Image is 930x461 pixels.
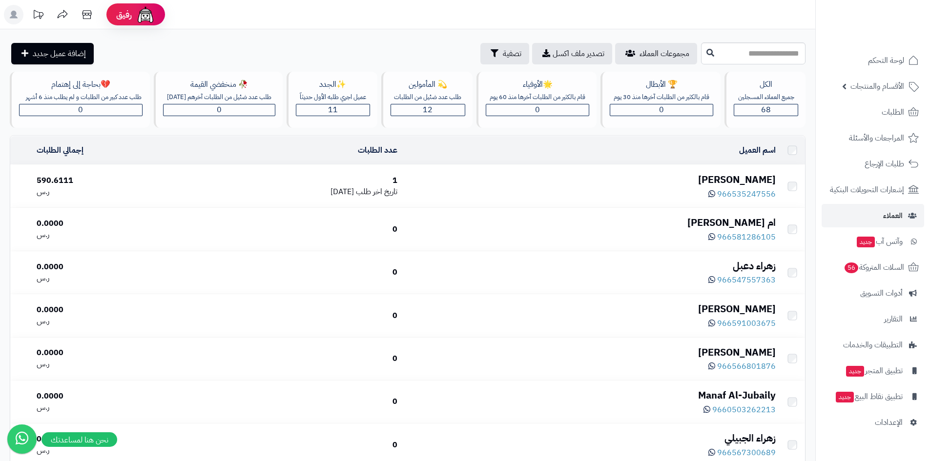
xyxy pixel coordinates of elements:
[192,396,397,407] div: 0
[860,286,903,300] span: أدوات التسويق
[328,104,338,116] span: 11
[708,231,776,243] a: 966581286105
[610,93,713,102] div: قام بالكثير من الطلبات آخرها منذ 30 يوم
[285,72,379,128] a: ✨الجددعميل اجري طلبه الأول حديثاّ11
[822,152,924,176] a: طلبات الإرجاع
[480,43,529,64] button: تصفية
[78,104,83,116] span: 0
[163,79,275,90] div: 🥀 منخفضي القيمة
[723,72,807,128] a: الكلجميع العملاء المسجلين68
[486,93,589,102] div: قام بالكثير من الطلبات آخرها منذ 60 يوم
[822,126,924,150] a: المراجعات والأسئلة
[37,316,185,327] div: ر.س
[152,72,285,128] a: 🥀 منخفضي القيمةطلب عدد ضئيل من الطلبات آخرهم [DATE]0
[883,209,903,222] span: العملاء
[717,361,776,372] span: 966566801876
[822,100,924,124] a: الطلبات
[708,274,776,286] a: 966547557363
[717,231,776,243] span: 966581286105
[358,144,397,156] a: عدد الطلبات
[136,5,155,24] img: ai-face.png
[192,353,397,364] div: 0
[857,237,875,247] span: جديد
[192,310,397,321] div: 0
[708,447,776,459] a: 966567300689
[599,72,723,128] a: 🏆 الأبطالقام بالكثير من الطلبات آخرها منذ 30 يوم0
[37,144,83,156] a: إجمالي الطلبات
[37,229,185,241] div: ر.س
[37,347,185,359] div: 0.0000
[37,402,185,413] div: ر.س
[37,186,185,198] div: ر.س
[192,267,397,278] div: 0
[822,333,924,357] a: التطبيقات والخدمات
[423,104,433,116] span: 12
[712,404,776,416] span: 9660503262213
[37,445,185,456] div: ر.س
[8,72,152,128] a: 💔بحاجة إلى إهتمامطلب عدد كبير من الطلبات و لم يطلب منذ 6 أشهر0
[822,178,924,201] a: إشعارات التحويلات البنكية
[836,392,854,402] span: جديد
[822,49,924,72] a: لوحة التحكم
[717,318,776,329] span: 966591003675
[405,173,776,187] div: [PERSON_NAME]
[37,273,185,284] div: ر.س
[822,230,924,253] a: وآتس آبجديد
[830,183,904,197] span: إشعارات التحويلات البنكية
[822,307,924,331] a: التقارير
[11,43,94,64] a: إضافة عميل جديد
[882,105,904,119] span: الطلبات
[717,274,776,286] span: 966547557363
[615,43,697,64] a: مجموعات العملاء
[850,80,904,93] span: الأقسام والمنتجات
[708,361,776,372] a: 966566801876
[532,43,612,64] a: تصدير ملف اكسل
[822,359,924,382] a: تطبيق المتجرجديد
[822,411,924,434] a: الإعدادات
[845,364,903,378] span: تطبيق المتجر
[391,79,466,90] div: 💫 المأمولين
[659,104,664,116] span: 0
[405,259,776,273] div: زهراء دعبل
[822,256,924,279] a: السلات المتروكة56
[822,204,924,227] a: العملاء
[37,261,185,273] div: 0.0000
[37,218,185,229] div: 0.0000
[844,261,904,274] span: السلات المتروكة
[405,216,776,230] div: ام [PERSON_NAME]
[535,104,540,116] span: 0
[37,175,185,186] div: 590.6111
[717,188,776,200] span: 966535247556
[708,318,776,329] a: 966591003675
[486,79,589,90] div: 🌟الأوفياء
[19,79,143,90] div: 💔بحاجة إلى إهتمام
[296,93,370,102] div: عميل اجري طلبه الأول حديثاّ
[739,144,776,156] a: اسم العميل
[703,404,776,416] a: 9660503262213
[708,188,776,200] a: 966535247556
[405,302,776,316] div: [PERSON_NAME]
[26,5,50,27] a: تحديثات المنصة
[116,9,132,20] span: رفيق
[734,79,798,90] div: الكل
[379,72,475,128] a: 💫 المأمولينطلب عدد ضئيل من الطلبات12
[865,157,904,171] span: طلبات الإرجاع
[37,391,185,402] div: 0.0000
[163,93,275,102] div: طلب عدد ضئيل من الطلبات آخرهم [DATE]
[845,262,858,273] span: 56
[217,104,222,116] span: 0
[835,390,903,403] span: تطبيق نقاط البيع
[875,416,903,429] span: الإعدادات
[849,131,904,145] span: المراجعات والأسئلة
[405,388,776,402] div: Manaf Al-Jubaily
[192,186,397,198] div: [DATE]
[296,79,370,90] div: ✨الجدد
[884,312,903,326] span: التقارير
[856,235,903,248] span: وآتس آب
[822,385,924,408] a: تطبيق نقاط البيعجديد
[25,93,143,102] div: طلب عدد كبير من الطلبات و لم يطلب منذ 6 أشهر
[37,359,185,370] div: ر.س
[192,440,397,451] div: 0
[761,104,771,116] span: 68
[37,304,185,316] div: 0.0000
